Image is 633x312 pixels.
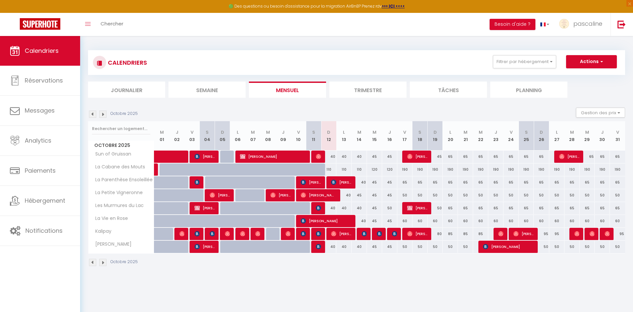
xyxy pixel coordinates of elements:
[89,151,133,158] span: Sun of Gruissan
[576,108,625,118] button: Gestion des prix
[367,176,382,189] div: 45
[503,163,519,176] div: 190
[580,121,595,151] th: 29
[566,55,617,68] button: Actions
[610,215,625,227] div: 60
[291,121,306,151] th: 10
[306,121,321,151] th: 11
[595,189,610,201] div: 50
[458,202,473,214] div: 65
[382,3,405,9] a: >>> ICI <<<<
[160,129,164,135] abbr: M
[495,129,497,135] abbr: J
[564,202,580,214] div: 65
[580,163,595,176] div: 190
[357,129,361,135] abbr: M
[574,227,579,240] span: [PERSON_NAME]
[458,163,473,176] div: 190
[88,82,165,98] li: Journalier
[458,176,473,189] div: 65
[321,121,336,151] th: 12
[488,176,503,189] div: 65
[179,227,184,240] span: Village Nature Le [PERSON_NAME]
[458,151,473,163] div: 65
[534,202,549,214] div: 65
[25,106,55,115] span: Messages
[336,189,351,201] div: 40
[595,241,610,253] div: 50
[488,163,503,176] div: 190
[428,176,443,189] div: 65
[618,20,626,28] img: logout
[367,163,382,176] div: 120
[458,241,473,253] div: 50
[549,241,564,253] div: 50
[585,129,589,135] abbr: M
[25,47,59,55] span: Calendriers
[534,215,549,227] div: 60
[428,202,443,214] div: 50
[443,202,458,214] div: 65
[595,202,610,214] div: 65
[89,189,144,196] span: La Petite Vigneronne
[382,151,397,163] div: 45
[534,163,549,176] div: 190
[176,129,178,135] abbr: J
[443,241,458,253] div: 50
[331,227,351,240] span: [PERSON_NAME]
[89,215,130,222] span: La Vie en Rose
[407,150,427,163] span: [PERSON_NAME]
[549,121,564,151] th: 27
[343,129,345,135] abbr: L
[525,129,528,135] abbr: S
[266,129,270,135] abbr: M
[549,163,564,176] div: 190
[297,129,300,135] abbr: V
[249,82,326,98] li: Mensuel
[89,163,147,171] span: La Cabane des Mouts
[282,129,285,135] abbr: J
[488,189,503,201] div: 50
[382,202,397,214] div: 50
[519,189,534,201] div: 50
[25,226,63,235] span: Notifications
[503,151,519,163] div: 65
[616,129,619,135] abbr: V
[260,121,276,151] th: 08
[473,202,488,214] div: 65
[549,228,564,240] div: 95
[412,163,428,176] div: 190
[493,55,556,68] button: Filtrer par hébergement
[168,82,246,98] li: Semaine
[519,163,534,176] div: 190
[397,215,412,227] div: 60
[240,227,245,240] span: [PERSON_NAME]
[89,241,133,248] span: [PERSON_NAME]
[595,215,610,227] div: 60
[382,215,397,227] div: 45
[564,189,580,201] div: 50
[195,176,199,189] span: [PERSON_NAME]
[270,189,290,201] span: [PERSON_NAME]
[610,189,625,201] div: 50
[382,163,397,176] div: 120
[473,151,488,163] div: 65
[206,129,209,135] abbr: S
[443,163,458,176] div: 190
[580,176,595,189] div: 65
[610,151,625,163] div: 65
[434,129,437,135] abbr: D
[428,189,443,201] div: 50
[276,121,291,151] th: 09
[556,129,558,135] abbr: L
[397,189,412,201] div: 50
[382,189,397,201] div: 45
[443,121,458,151] th: 20
[464,129,467,135] abbr: M
[479,129,483,135] abbr: M
[610,163,625,176] div: 190
[367,215,382,227] div: 45
[580,215,595,227] div: 60
[570,129,574,135] abbr: M
[397,241,412,253] div: 50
